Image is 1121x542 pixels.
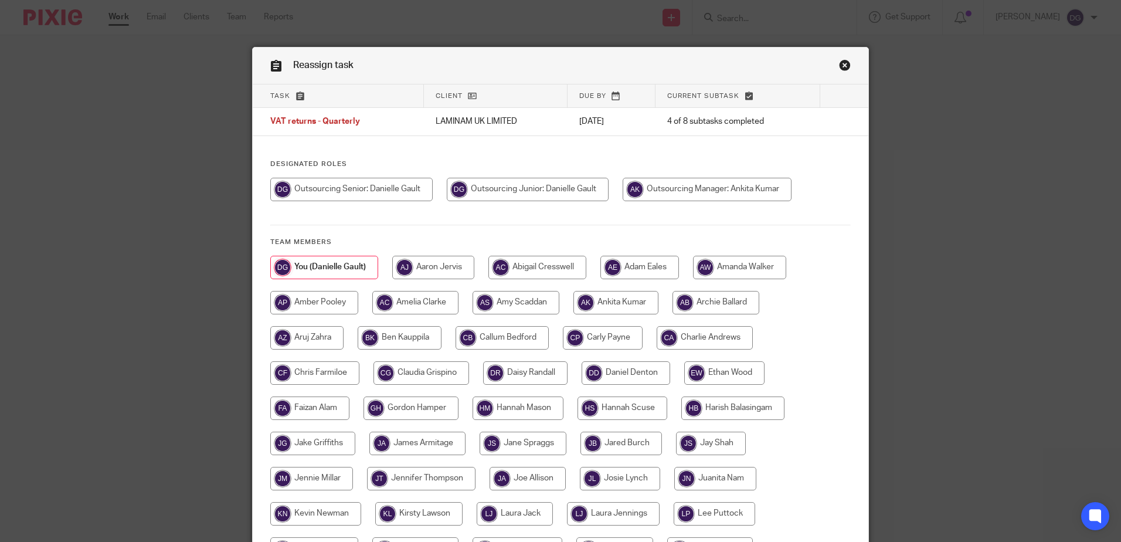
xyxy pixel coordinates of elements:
[436,93,463,99] span: Client
[436,116,556,127] p: LAMINAM UK LIMITED
[270,238,851,247] h4: Team members
[270,118,360,126] span: VAT returns - Quarterly
[839,59,851,75] a: Close this dialog window
[655,108,820,136] td: 4 of 8 subtasks completed
[270,160,851,169] h4: Designated Roles
[579,116,644,127] p: [DATE]
[293,60,354,70] span: Reassign task
[667,93,739,99] span: Current subtask
[579,93,606,99] span: Due by
[270,93,290,99] span: Task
